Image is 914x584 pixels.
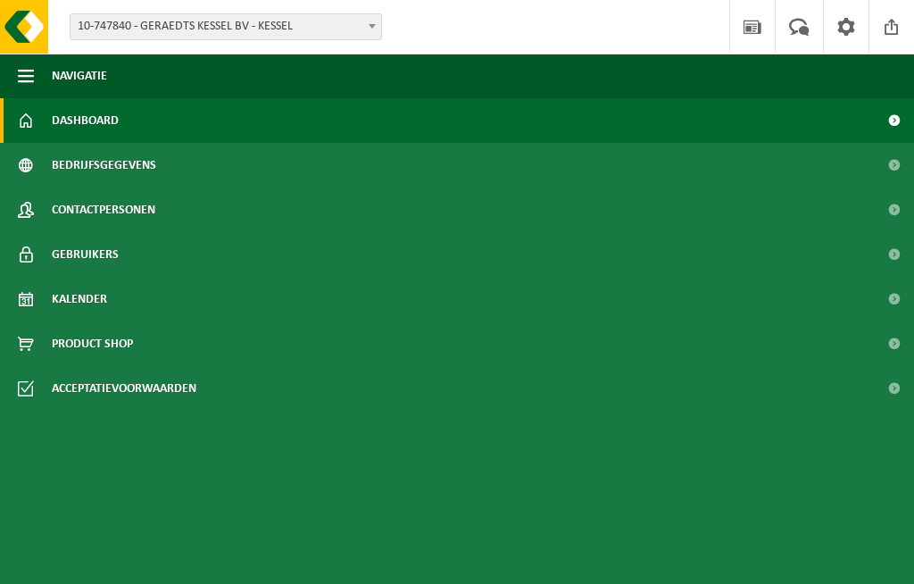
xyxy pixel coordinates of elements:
span: Gebruikers [52,232,119,277]
span: 10-747840 - GERAEDTS KESSEL BV - KESSEL [70,13,382,40]
span: Navigatie [52,54,107,98]
span: Contactpersonen [52,188,155,232]
span: 10-747840 - GERAEDTS KESSEL BV - KESSEL [71,14,381,39]
span: Acceptatievoorwaarden [52,366,196,411]
span: Dashboard [52,98,119,143]
span: Kalender [52,277,107,321]
span: Bedrijfsgegevens [52,143,156,188]
span: Product Shop [52,321,133,366]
